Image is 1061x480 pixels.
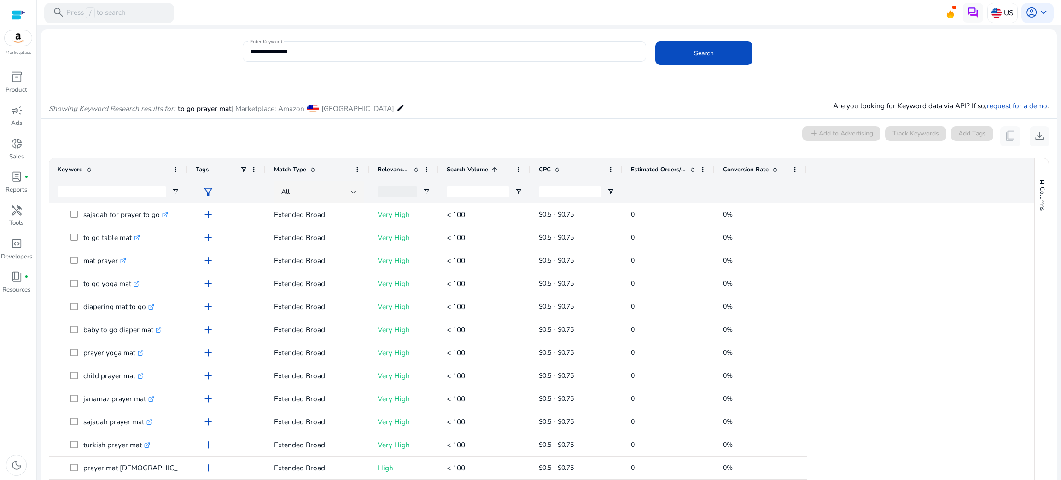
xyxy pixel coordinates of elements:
span: 0 [631,256,635,265]
p: Extended Broad [274,228,361,247]
span: $0.5 - $0.75 [539,325,574,334]
p: sajadah for prayer to go [83,205,168,224]
span: < 100 [447,233,465,242]
span: $0.5 - $0.75 [539,417,574,426]
span: | Marketplace: Amazon [232,104,304,113]
span: add [202,439,214,451]
span: fiber_manual_record [24,275,29,279]
a: request for a demo [987,101,1047,111]
span: / [86,7,94,18]
p: prayer yoga mat [83,343,144,362]
span: 0 [631,440,635,449]
p: Extended Broad [274,435,361,454]
p: janamaz prayer mat [83,389,154,408]
span: add [202,462,214,474]
p: Very High [378,435,430,454]
p: mat prayer [83,251,126,270]
span: $0.5 - $0.75 [539,302,574,311]
p: Tools [9,219,23,228]
span: 0 [631,302,635,311]
span: dark_mode [11,459,23,471]
p: Press to search [66,7,126,18]
span: < 100 [447,417,465,427]
p: Extended Broad [274,458,361,477]
span: $0.5 - $0.75 [539,371,574,380]
p: Developers [1,252,32,262]
p: prayer mat [DEMOGRAPHIC_DATA] large [83,458,225,477]
span: Estimated Orders/Month [631,165,686,174]
span: add [202,232,214,244]
span: 0% [723,394,733,403]
span: add [202,255,214,267]
span: code_blocks [11,238,23,250]
span: $0.5 - $0.75 [539,233,574,242]
p: Very High [378,366,430,385]
p: Very High [378,205,430,224]
button: Open Filter Menu [423,188,430,195]
span: add [202,278,214,290]
button: Open Filter Menu [172,188,179,195]
span: lab_profile [11,171,23,183]
span: $0.5 - $0.75 [539,348,574,357]
p: Reports [6,186,27,195]
span: 0 [631,394,635,403]
span: 0% [723,210,733,219]
p: Very High [378,343,430,362]
span: $0.5 - $0.75 [539,394,574,403]
span: < 100 [447,440,465,450]
p: Very High [378,389,430,408]
span: add [202,370,214,382]
img: us.svg [991,8,1002,18]
button: Open Filter Menu [607,188,614,195]
span: $0.5 - $0.75 [539,210,574,219]
span: 0% [723,463,733,472]
span: 0% [723,279,733,288]
span: book_4 [11,271,23,283]
p: Resources [2,286,30,295]
span: CPC [539,165,551,174]
button: Search [655,41,752,65]
p: to go yoga mat [83,274,140,293]
p: diapering mat to go [83,297,154,316]
span: < 100 [447,256,465,265]
p: Extended Broad [274,274,361,293]
span: add [202,301,214,313]
span: 0% [723,348,733,357]
mat-icon: edit [396,102,405,114]
input: Keyword Filter Input [58,186,166,197]
p: Very High [378,412,430,431]
img: amazon.svg [5,30,32,46]
span: $0.5 - $0.75 [539,463,574,472]
span: Tags [196,165,209,174]
span: add [202,416,214,428]
p: Sales [9,152,24,162]
span: Search Volume [447,165,488,174]
span: donut_small [11,138,23,150]
p: turkish prayer mat [83,435,150,454]
p: Very High [378,297,430,316]
span: add [202,209,214,221]
span: 0% [723,302,733,311]
span: add [202,324,214,336]
span: [GEOGRAPHIC_DATA] [321,104,394,113]
span: 0 [631,325,635,334]
span: 0 [631,348,635,357]
span: campaign [11,105,23,117]
span: < 100 [447,371,465,380]
span: 0% [723,440,733,449]
input: Search Volume Filter Input [447,186,509,197]
span: < 100 [447,210,465,219]
span: Match Type [274,165,306,174]
input: CPC Filter Input [539,186,601,197]
p: Extended Broad [274,366,361,385]
span: keyboard_arrow_down [1038,6,1049,18]
span: < 100 [447,463,465,473]
span: $0.5 - $0.75 [539,440,574,449]
span: 0% [723,325,733,334]
span: 0 [631,371,635,380]
p: to go table mat [83,228,140,247]
span: add [202,393,214,405]
p: baby to go diaper mat [83,320,162,339]
span: 0% [723,417,733,426]
p: Extended Broad [274,251,361,270]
